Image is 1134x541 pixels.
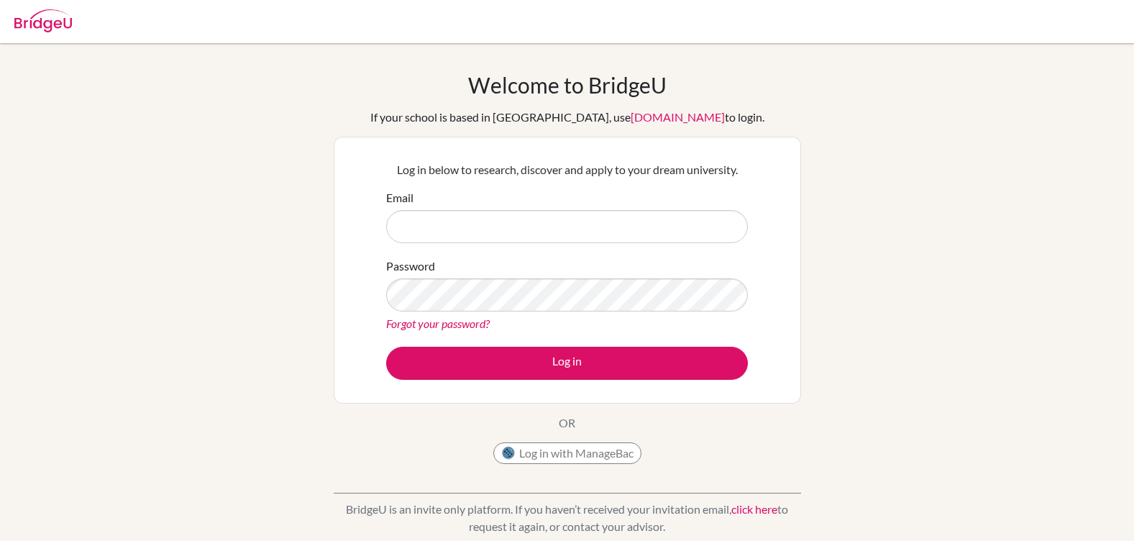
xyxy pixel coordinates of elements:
[334,501,801,535] p: BridgeU is an invite only platform. If you haven’t received your invitation email, to request it ...
[468,72,667,98] h1: Welcome to BridgeU
[493,442,641,464] button: Log in with ManageBac
[386,317,490,330] a: Forgot your password?
[386,347,748,380] button: Log in
[386,189,413,206] label: Email
[14,9,72,32] img: Bridge-U
[370,109,764,126] div: If your school is based in [GEOGRAPHIC_DATA], use to login.
[386,161,748,178] p: Log in below to research, discover and apply to your dream university.
[559,414,575,432] p: OR
[631,110,725,124] a: [DOMAIN_NAME]
[731,502,777,516] a: click here
[386,258,435,275] label: Password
